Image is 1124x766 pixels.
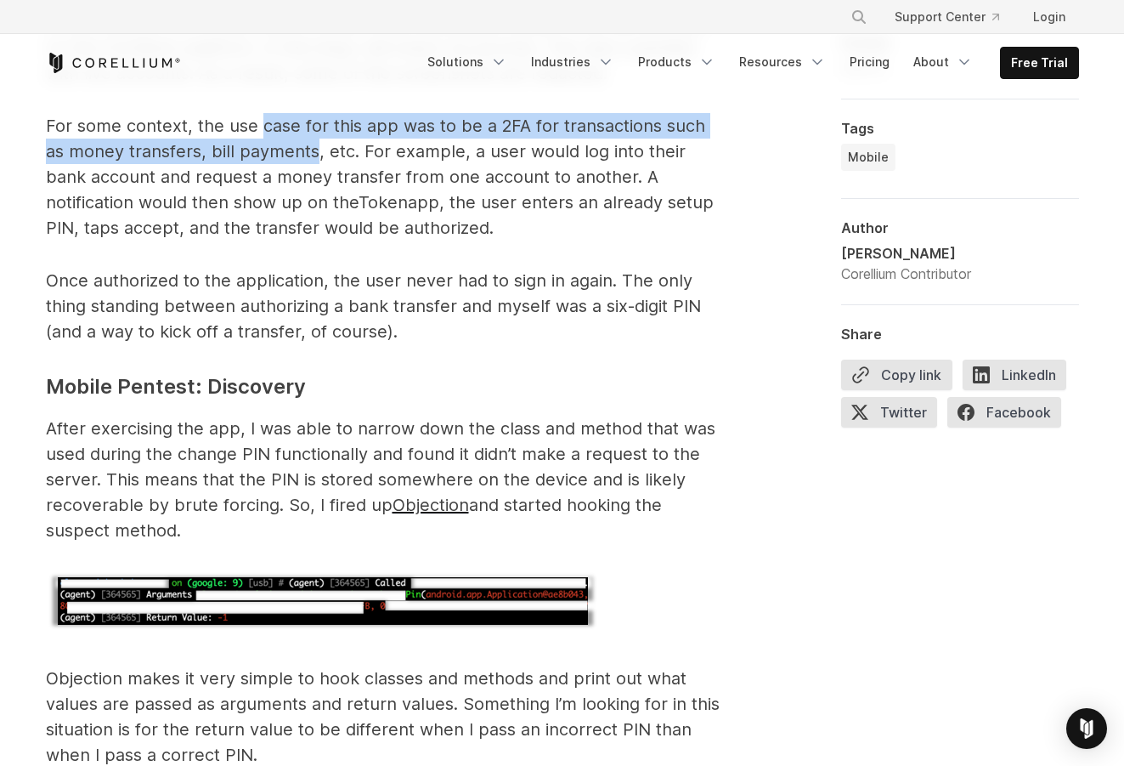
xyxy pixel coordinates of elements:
div: Author [841,219,1079,236]
div: Navigation Menu [830,2,1079,32]
div: Open Intercom Messenger [1066,708,1107,749]
img: objection screenshot [46,570,600,632]
span: After exercising the app, I was able to narrow down the class and method that was used during the... [46,418,715,515]
a: Corellium Home [46,53,181,73]
span: For some context, the use case for this app was to be a 2FA for transactions such as money transf... [46,116,705,213]
a: Products [628,47,726,77]
a: Free Trial [1001,48,1078,78]
a: About [903,47,983,77]
a: Resources [729,47,836,77]
a: Login [1020,2,1079,32]
a: LinkedIn [963,360,1076,397]
span: Twitter [841,397,937,428]
div: Tags [841,120,1079,137]
a: Solutions [417,47,517,77]
button: Search [844,2,874,32]
a: Facebook [947,397,1071,434]
span: Token [359,192,408,213]
a: [PERSON_NAME] Corellium Contributor [841,243,1079,284]
a: Support Center [881,2,1013,32]
a: Pricing [839,47,900,77]
div: Share [841,326,1079,343]
span: Mobile Pentest: Discovery [46,374,306,399]
button: Copy link [841,360,952,390]
span: LinkedIn [963,360,1066,390]
div: Corellium Contributor [841,264,971,284]
span: Facebook [947,397,1061,428]
span: Objection makes it very simple to hook classes and methods and print out what values are passed a... [46,668,720,765]
span: Once authorized to the application, the user never had to sign in again. The only thing standing ... [46,270,701,342]
a: Twitter [841,397,947,434]
a: Mobile [841,144,895,171]
span: Mobile [848,149,889,166]
div: Navigation Menu [417,47,1079,79]
a: Objection [393,495,469,515]
div: [PERSON_NAME] [841,243,971,264]
a: Industries [521,47,624,77]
